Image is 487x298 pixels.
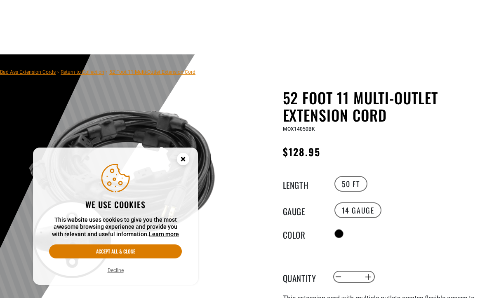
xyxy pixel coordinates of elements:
legend: Gauge [283,205,324,216]
h1: 52 Foot 11 Multi-Outlet Extension Cord [283,89,481,124]
legend: Length [283,178,324,189]
span: › [106,69,108,75]
span: MOX14050BK [283,126,315,132]
span: 52 Foot 11 Multi-Outlet Extension Cord [109,69,195,75]
h2: We use cookies [49,199,182,210]
span: $128.95 [283,144,321,159]
img: black [24,91,219,286]
span: › [57,69,59,75]
label: 14 Gauge [334,202,382,218]
button: Decline [105,266,126,275]
button: Accept all & close [49,244,182,258]
aside: Cookie Consent [33,148,198,285]
label: 50 FT [334,176,367,192]
label: Quantity [283,272,324,282]
a: Return to Collection [61,69,104,75]
legend: Color [283,228,324,239]
p: This website uses cookies to give you the most awesome browsing experience and provide you with r... [49,216,182,238]
a: Learn more [149,231,179,237]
